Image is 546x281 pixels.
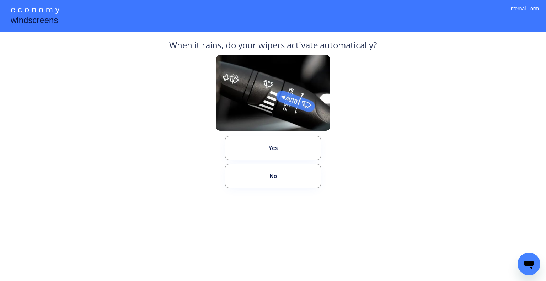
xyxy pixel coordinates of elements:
div: windscreens [11,14,58,28]
iframe: Button to launch messaging window [518,253,540,275]
img: Rain%20Sensor%20Example.png [216,55,330,131]
button: Yes [225,136,321,160]
div: e c o n o m y [11,4,59,17]
div: When it rains, do your wipers activate automatically? [169,39,377,55]
button: No [225,164,321,188]
div: Internal Form [509,5,539,21]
